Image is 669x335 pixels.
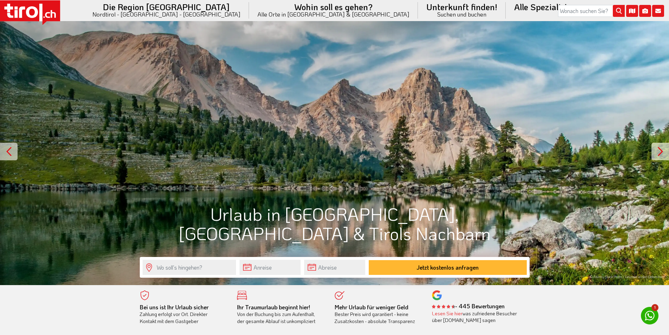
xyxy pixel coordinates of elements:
b: Bei uns ist Ihr Urlaub sicher [140,303,209,311]
small: Suchen und buchen [426,11,497,17]
div: Von der Buchung bis zum Aufenthalt, der gesamte Ablauf ist unkompliziert [237,304,324,325]
a: Lesen Sie hier [432,310,463,317]
div: was zufriedene Besucher über [DOMAIN_NAME] sagen [432,310,519,324]
div: Zahlung erfolgt vor Ort. Direkter Kontakt mit dem Gastgeber [140,304,227,325]
i: Kontakt [652,5,664,17]
b: - 445 Bewertungen [432,302,505,310]
input: Abreise [304,260,365,275]
a: 1 [641,307,658,324]
button: Jetzt kostenlos anfragen [369,260,527,275]
b: Ihr Traumurlaub beginnt hier! [237,303,310,311]
i: Fotogalerie [639,5,651,17]
span: 1 [651,304,658,311]
b: Mehr Urlaub für weniger Geld [335,303,408,311]
input: Wo soll's hingehen? [143,260,236,275]
div: Bester Preis wird garantiert - keine Zusatzkosten - absolute Transparenz [335,304,422,325]
small: Alle Orte in [GEOGRAPHIC_DATA] & [GEOGRAPHIC_DATA] [257,11,409,17]
i: Karte öffnen [626,5,638,17]
input: Anreise [240,260,301,275]
input: Wonach suchen Sie? [558,5,625,17]
small: Nordtirol - [GEOGRAPHIC_DATA] - [GEOGRAPHIC_DATA] [92,11,241,17]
